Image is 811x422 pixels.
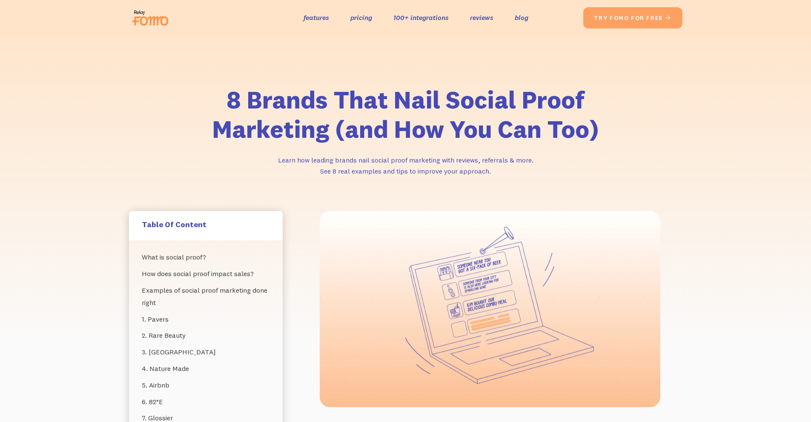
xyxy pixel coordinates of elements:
h5: Table Of Content [142,220,270,229]
a: blog [515,11,528,24]
a: What is social proof? [142,249,270,265]
a: 2. Rare Beauty [142,327,270,344]
a: pricing [350,11,372,24]
a: 5. Airbnb [142,377,270,393]
a: 100+ integrations [393,11,449,24]
a: 3. [GEOGRAPHIC_DATA] [142,344,270,360]
span:  [665,14,672,22]
a: How does social proof impact sales? [142,265,270,282]
a: Examples of social proof marketing done right [142,282,270,311]
a: features [304,11,329,24]
a: 6. 82°E [142,393,270,410]
a: 4. Nature Made [142,360,270,377]
a: reviews [470,11,493,24]
p: Learn how leading brands nail social proof marketing with reviews, referrals & more. See 8 real e... [278,154,533,177]
a: try fomo for free [583,7,682,29]
a: 1. Pavers [142,311,270,328]
h1: 8 Brands That Nail Social Proof Marketing (and How You Can Too) [189,85,623,144]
